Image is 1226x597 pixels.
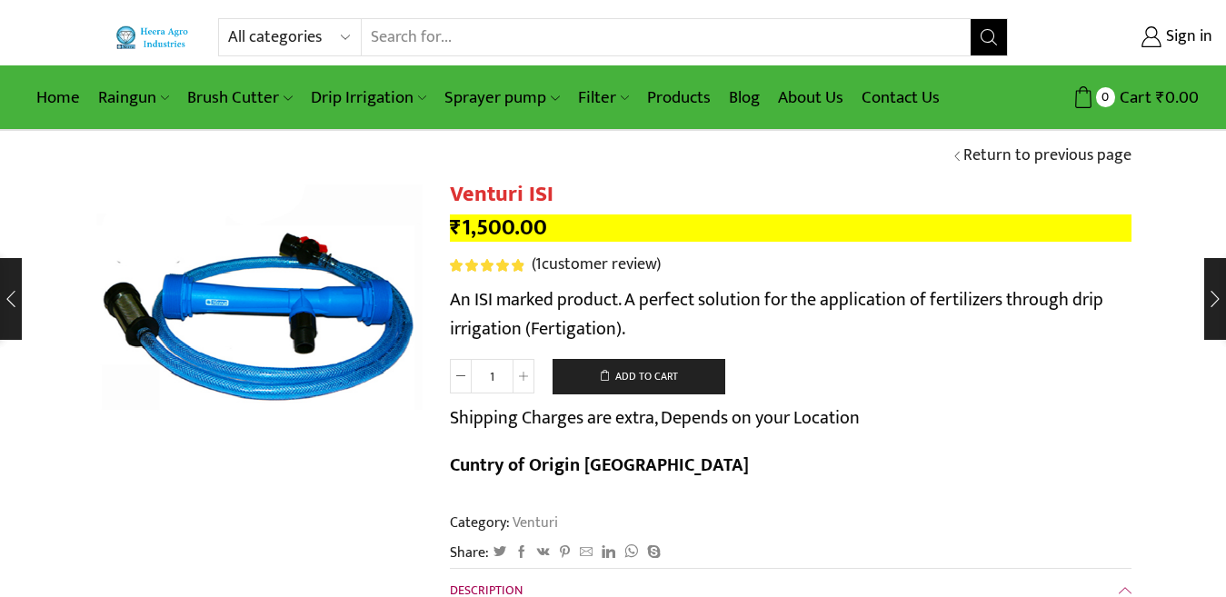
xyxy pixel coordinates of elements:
button: Search button [971,19,1007,55]
a: Filter [569,76,638,119]
a: Return to previous page [963,144,1131,168]
a: Products [638,76,720,119]
button: Add to cart [553,359,725,395]
p: An ISI marked product. A perfect solution for the application of fertilizers through drip irrigat... [450,285,1131,343]
input: Search for... [362,19,971,55]
h1: Venturi ISI [450,182,1131,208]
span: ₹ [1156,84,1165,112]
a: Home [27,76,89,119]
span: Cart [1115,85,1151,110]
span: 1 [450,259,527,272]
input: Product quantity [472,359,513,393]
span: Category: [450,512,558,533]
bdi: 0.00 [1156,84,1199,112]
a: Raingun [89,76,178,119]
span: 0 [1096,87,1115,106]
span: ₹ [450,209,462,246]
a: Sprayer pump [435,76,568,119]
bdi: 1,500.00 [450,209,547,246]
a: Brush Cutter [178,76,301,119]
div: Rated 5.00 out of 5 [450,259,523,272]
a: About Us [769,76,852,119]
a: (1customer review) [532,254,661,277]
a: Drip Irrigation [302,76,435,119]
a: Venturi [510,511,558,534]
p: Shipping Charges are extra, Depends on your Location [450,403,860,433]
span: Sign in [1161,25,1212,49]
a: 0 Cart ₹0.00 [1026,81,1199,114]
a: Contact Us [852,76,949,119]
a: Blog [720,76,769,119]
a: Sign in [1035,21,1212,54]
span: Share: [450,542,489,563]
span: 1 [535,251,542,278]
span: Rated out of 5 based on customer rating [450,259,523,272]
b: Cuntry of Origin [GEOGRAPHIC_DATA] [450,450,749,481]
img: Venturi [95,136,423,463]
